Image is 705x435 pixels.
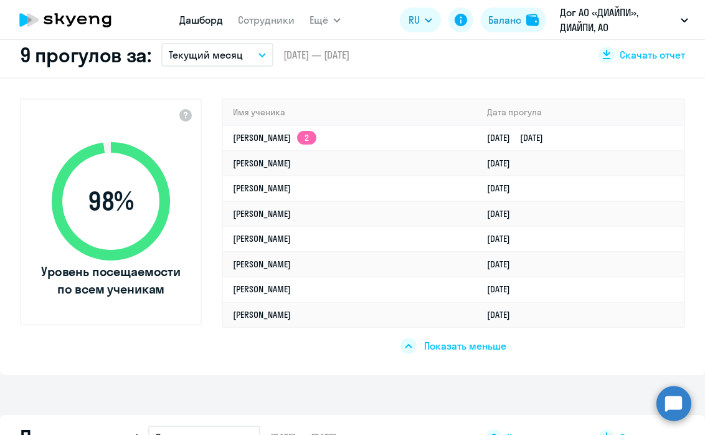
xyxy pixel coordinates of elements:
a: [PERSON_NAME] [233,183,291,194]
a: [DATE] [487,309,520,320]
a: [PERSON_NAME] [233,158,291,169]
span: 98 % [39,186,182,216]
span: Ещё [310,12,328,27]
a: [PERSON_NAME] [233,259,291,270]
a: [DATE][DATE] [487,132,553,143]
button: Ещё [310,7,341,32]
img: balance [526,14,539,26]
a: [DATE] [487,183,520,194]
app-skyeng-badge: 2 [297,131,316,145]
a: [PERSON_NAME] [233,208,291,219]
span: Показать меньше [424,339,506,353]
a: [PERSON_NAME] [233,309,291,320]
span: [DATE] — [DATE] [283,48,349,62]
a: [DATE] [487,158,520,169]
a: [PERSON_NAME] [233,233,291,244]
a: [DATE] [487,233,520,244]
a: [DATE] [487,284,520,295]
a: [DATE] [487,208,520,219]
th: Имя ученика [223,100,477,125]
span: RU [409,12,420,27]
div: Баланс [488,12,521,27]
h2: 9 прогулов за: [20,42,151,67]
button: Дог АО «ДИАЙПИ», ДИАЙПИ, АО [554,5,694,35]
a: [DATE] [487,259,520,270]
span: Уровень посещаемости по всем ученикам [39,263,182,298]
p: Дог АО «ДИАЙПИ», ДИАЙПИ, АО [560,5,676,35]
p: Текущий месяц [169,47,243,62]
button: Балансbalance [481,7,546,32]
a: Сотрудники [238,14,295,26]
span: Скачать отчет [620,48,685,62]
a: [PERSON_NAME]2 [233,132,316,143]
a: [PERSON_NAME] [233,284,291,295]
a: Дашборд [179,14,223,26]
button: Текущий месяц [161,43,273,67]
th: Дата прогула [477,100,684,125]
button: RU [400,7,441,32]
